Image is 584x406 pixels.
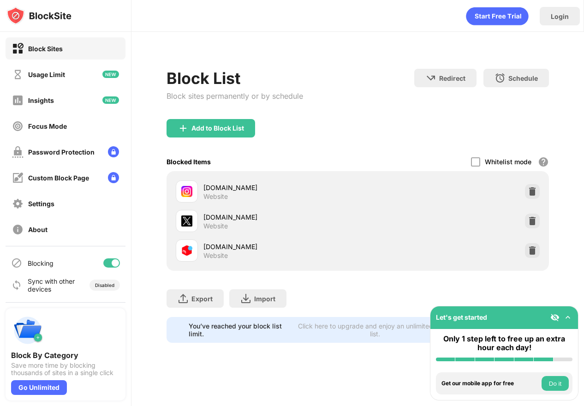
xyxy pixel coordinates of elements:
div: Add to Block List [191,125,244,132]
div: Website [203,251,228,260]
div: animation [466,7,529,25]
img: favicons [181,186,192,197]
img: omni-setup-toggle.svg [563,313,572,322]
div: [DOMAIN_NAME] [203,212,358,222]
div: Website [203,192,228,201]
img: push-categories.svg [11,314,44,347]
div: Export [191,295,213,303]
img: logo-blocksite.svg [6,6,72,25]
div: [DOMAIN_NAME] [203,183,358,192]
div: Focus Mode [28,122,67,130]
img: insights-off.svg [12,95,24,106]
div: Import [254,295,275,303]
iframe: Sign in with Google Dialogue [394,9,575,117]
img: password-protection-off.svg [12,146,24,158]
div: Let's get started [436,313,487,321]
div: Block By Category [11,351,120,360]
div: About [28,226,48,233]
div: Block sites permanently or by schedule [167,91,303,101]
div: Sync with other devices [28,277,75,293]
div: Block Sites [28,45,63,53]
div: Only 1 step left to free up an extra hour each day! [436,334,572,352]
img: new-icon.svg [102,96,119,104]
div: Custom Block Page [28,174,89,182]
div: Blocking [28,259,54,267]
div: Whitelist mode [485,158,531,166]
img: favicons [181,215,192,227]
img: block-on.svg [12,43,24,54]
img: settings-off.svg [12,198,24,209]
div: Disabled [95,282,114,288]
img: blocking-icon.svg [11,257,22,269]
div: Settings [28,200,54,208]
img: favicons [181,245,192,256]
div: Insights [28,96,54,104]
img: time-usage-off.svg [12,69,24,80]
div: Usage Limit [28,71,65,78]
div: Click here to upgrade and enjoy an unlimited block list. [298,322,453,338]
img: sync-icon.svg [11,280,22,291]
div: Get our mobile app for free [441,380,539,387]
img: customize-block-page-off.svg [12,172,24,184]
div: Blocked Items [167,158,211,166]
img: eye-not-visible.svg [550,313,560,322]
div: Block List [167,69,303,88]
div: Go Unlimited [11,380,67,395]
div: Save more time by blocking thousands of sites in a single click [11,362,120,376]
div: Password Protection [28,148,95,156]
div: Website [203,222,228,230]
img: focus-off.svg [12,120,24,132]
img: lock-menu.svg [108,172,119,183]
button: Do it [542,376,569,391]
img: new-icon.svg [102,71,119,78]
img: lock-menu.svg [108,146,119,157]
div: [DOMAIN_NAME] [203,242,358,251]
img: about-off.svg [12,224,24,235]
div: You’ve reached your block list limit. [189,322,292,338]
